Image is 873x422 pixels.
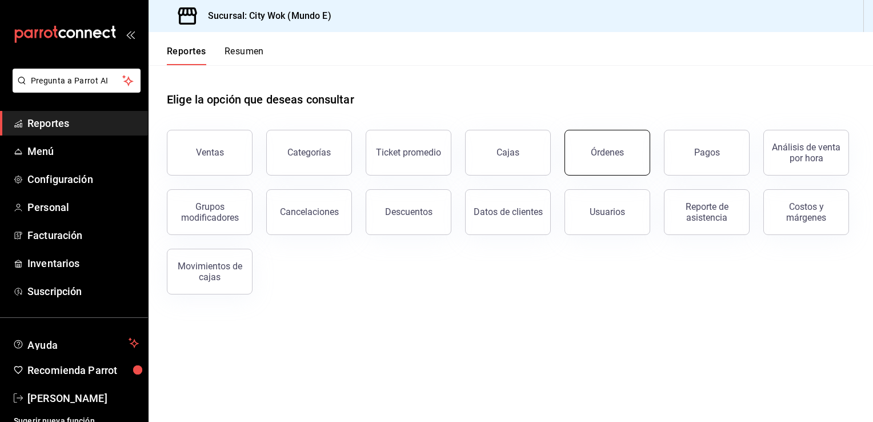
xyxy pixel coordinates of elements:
[174,261,245,282] div: Movimientos de cajas
[376,147,441,158] div: Ticket promedio
[196,147,224,158] div: Ventas
[225,46,264,65] button: Resumen
[664,130,750,176] button: Pagos
[465,130,551,176] button: Cajas
[27,336,124,350] span: Ayuda
[27,116,139,131] span: Reportes
[126,30,135,39] button: open_drawer_menu
[27,228,139,243] span: Facturación
[167,249,253,294] button: Movimientos de cajas
[266,189,352,235] button: Cancelaciones
[664,189,750,235] button: Reporte de asistencia
[27,284,139,299] span: Suscripción
[31,75,123,87] span: Pregunta a Parrot AI
[27,172,139,187] span: Configuración
[366,130,451,176] button: Ticket promedio
[591,147,624,158] div: Órdenes
[167,130,253,176] button: Ventas
[280,206,339,217] div: Cancelaciones
[27,144,139,159] span: Menú
[385,206,433,217] div: Descuentos
[167,46,206,65] button: Reportes
[167,189,253,235] button: Grupos modificadores
[763,130,849,176] button: Análisis de venta por hora
[564,189,650,235] button: Usuarios
[465,189,551,235] button: Datos de clientes
[27,200,139,215] span: Personal
[771,142,842,164] div: Análisis de venta por hora
[266,130,352,176] button: Categorías
[671,201,742,223] div: Reporte de asistencia
[27,256,139,271] span: Inventarios
[13,69,141,93] button: Pregunta a Parrot AI
[564,130,650,176] button: Órdenes
[771,201,842,223] div: Costos y márgenes
[287,147,331,158] div: Categorías
[199,9,331,23] h3: Sucursal: City Wok (Mundo E)
[590,206,625,217] div: Usuarios
[496,147,519,158] div: Cajas
[763,189,849,235] button: Costos y márgenes
[167,91,354,108] h1: Elige la opción que deseas consultar
[474,206,543,217] div: Datos de clientes
[167,46,264,65] div: navigation tabs
[8,83,141,95] a: Pregunta a Parrot AI
[694,147,720,158] div: Pagos
[27,391,139,406] span: [PERSON_NAME]
[27,363,139,378] span: Recomienda Parrot
[366,189,451,235] button: Descuentos
[174,201,245,223] div: Grupos modificadores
